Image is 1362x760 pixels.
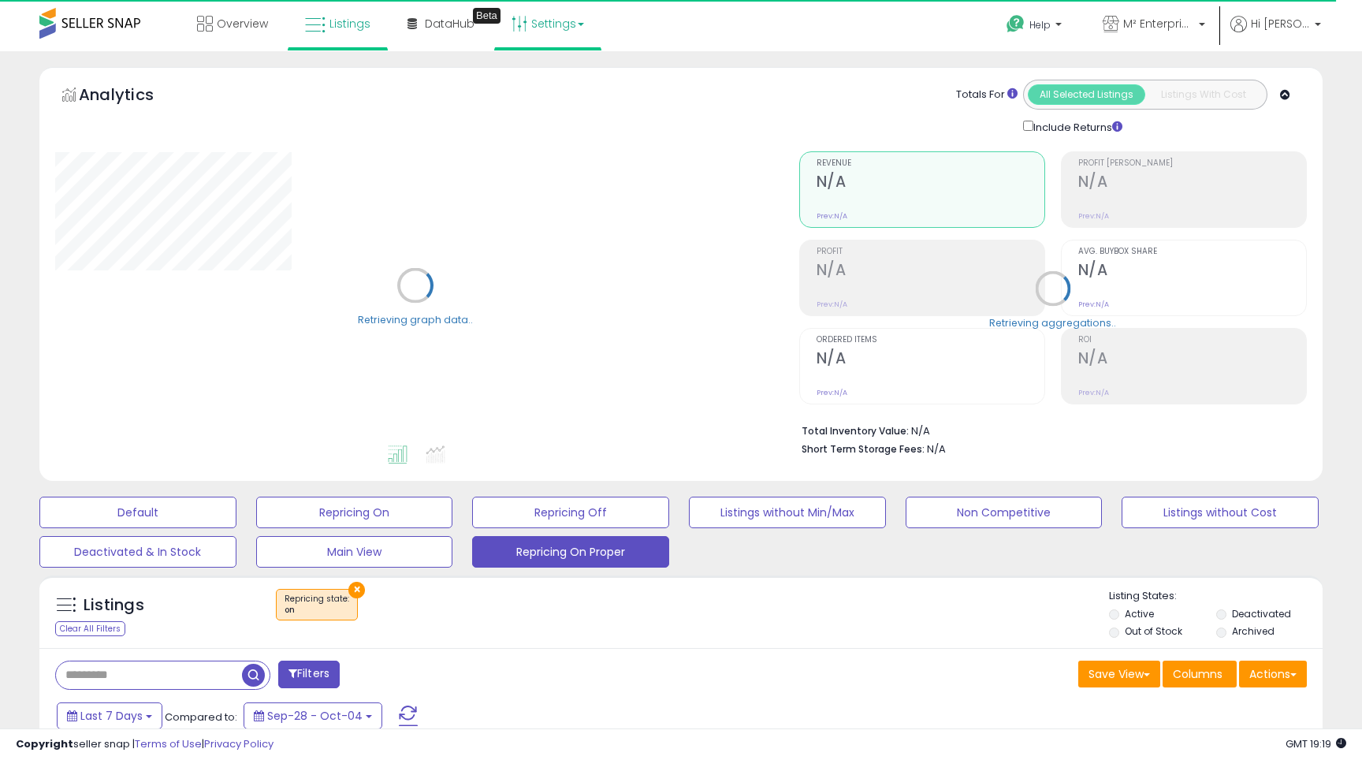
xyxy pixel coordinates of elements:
[1230,16,1321,51] a: Hi [PERSON_NAME]
[256,497,453,528] button: Repricing On
[689,497,886,528] button: Listings without Min/Max
[472,497,669,528] button: Repricing Off
[55,621,125,636] div: Clear All Filters
[1122,497,1319,528] button: Listings without Cost
[57,702,162,729] button: Last 7 Days
[1011,117,1141,136] div: Include Returns
[472,536,669,568] button: Repricing On Proper
[358,312,473,326] div: Retrieving graph data..
[473,8,501,24] div: Tooltip anchor
[285,605,349,616] div: on
[79,84,184,110] h5: Analytics
[1239,661,1307,687] button: Actions
[135,736,202,751] a: Terms of Use
[906,497,1103,528] button: Non Competitive
[956,88,1018,102] div: Totals For
[80,708,143,724] span: Last 7 Days
[16,736,73,751] strong: Copyright
[39,536,236,568] button: Deactivated & In Stock
[989,315,1116,330] div: Retrieving aggregations..
[1109,589,1322,604] p: Listing States:
[1123,16,1194,32] span: M² Enterprises
[285,593,349,617] span: Repricing state :
[1144,84,1262,105] button: Listings With Cost
[1286,736,1346,751] span: 2025-10-12 19:19 GMT
[1028,84,1145,105] button: All Selected Listings
[1078,661,1160,687] button: Save View
[84,594,144,617] h5: Listings
[329,16,370,32] span: Listings
[278,661,340,688] button: Filters
[1173,666,1222,682] span: Columns
[1125,607,1154,620] label: Active
[1232,624,1275,638] label: Archived
[1163,661,1237,687] button: Columns
[1006,14,1025,34] i: Get Help
[267,708,363,724] span: Sep-28 - Oct-04
[1125,624,1182,638] label: Out of Stock
[204,736,274,751] a: Privacy Policy
[16,737,274,752] div: seller snap | |
[217,16,268,32] span: Overview
[244,702,382,729] button: Sep-28 - Oct-04
[165,710,237,725] span: Compared to:
[994,2,1077,51] a: Help
[1251,16,1310,32] span: Hi [PERSON_NAME]
[256,536,453,568] button: Main View
[425,16,474,32] span: DataHub
[39,497,236,528] button: Default
[1029,18,1051,32] span: Help
[348,582,365,598] button: ×
[1232,607,1291,620] label: Deactivated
